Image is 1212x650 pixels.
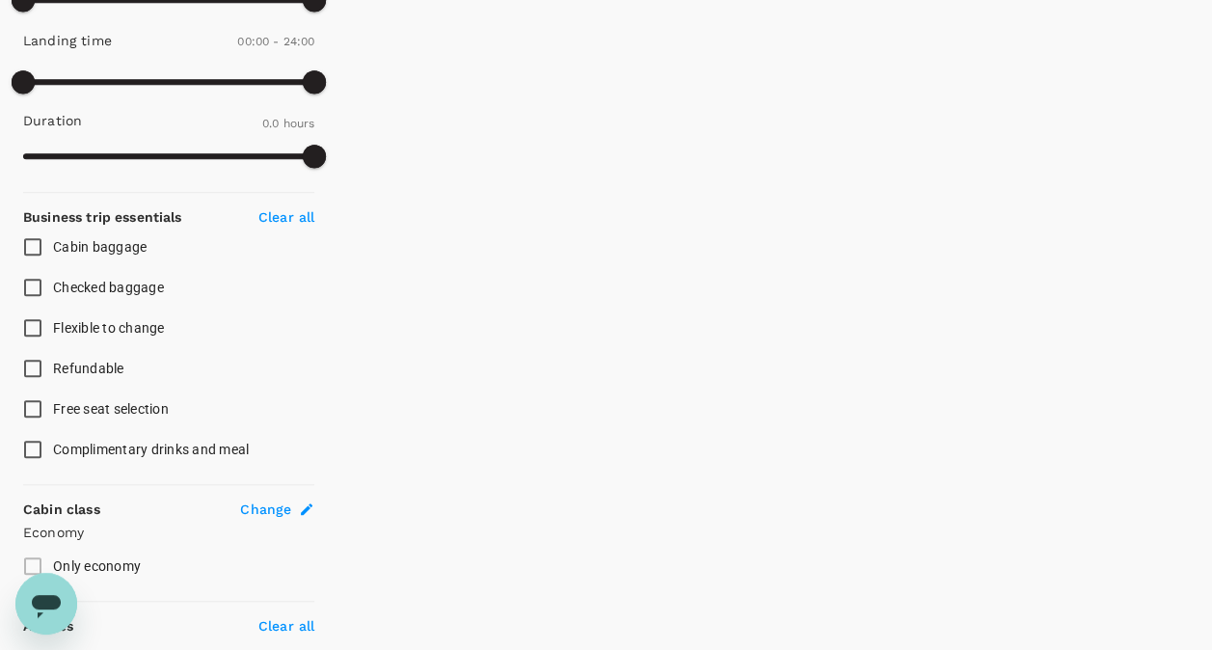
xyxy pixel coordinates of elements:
span: Only economy [53,558,141,574]
span: Cabin baggage [53,239,147,255]
span: 0.0 hours [262,117,314,130]
span: Refundable [53,361,124,376]
p: Clear all [258,616,314,636]
strong: Airlines [23,618,73,634]
span: Complimentary drinks and meal [53,442,249,457]
p: Economy [23,523,314,542]
span: Flexible to change [53,320,165,336]
strong: Cabin class [23,501,100,517]
span: Change [240,500,291,519]
span: Free seat selection [53,401,169,417]
p: Landing time [23,31,112,50]
strong: Business trip essentials [23,209,182,225]
p: Duration [23,111,82,130]
span: Checked baggage [53,280,164,295]
span: 00:00 - 24:00 [237,35,314,48]
iframe: Button to launch messaging window [15,573,77,635]
p: Clear all [258,207,314,227]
